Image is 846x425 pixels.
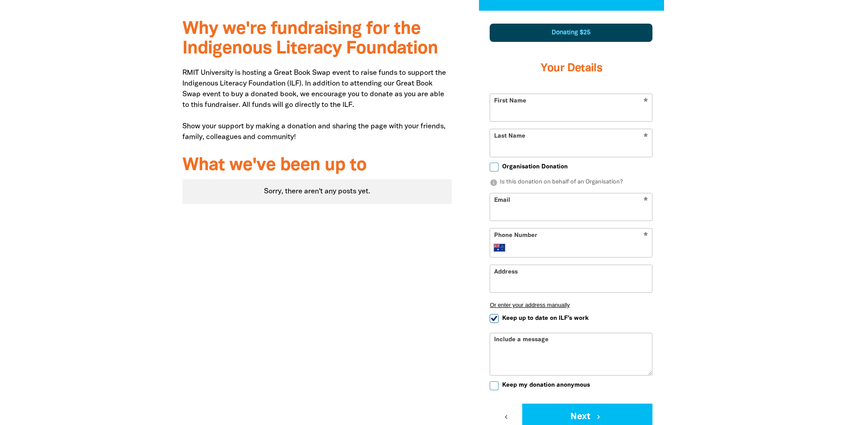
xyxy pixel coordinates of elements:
div: Sorry, there aren't any posts yet. [182,179,452,204]
input: Keep up to date on ILF's work [490,314,499,323]
div: Donating $25 [490,24,652,42]
h3: Your Details [490,51,652,86]
p: RMIT University is hosting a Great Book Swap event to raise funds to support the Indigenous Liter... [182,68,452,143]
h3: What we've been up to [182,156,452,176]
button: Or enter your address manually [490,302,652,308]
i: info [490,179,498,187]
i: chevron_right [594,413,603,421]
input: Organisation Donation [490,163,499,172]
span: Keep up to date on ILF's work [502,314,589,323]
span: Organisation Donation [502,163,568,171]
span: Why we're fundraising for the Indigenous Literacy Foundation [182,21,438,57]
span: Keep my donation anonymous [502,381,590,389]
p: Is this donation on behalf of an Organisation? [490,178,652,187]
i: Required [644,232,648,241]
input: Keep my donation anonymous [490,381,499,390]
i: chevron_left [502,413,510,421]
div: Paginated content [182,179,452,204]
